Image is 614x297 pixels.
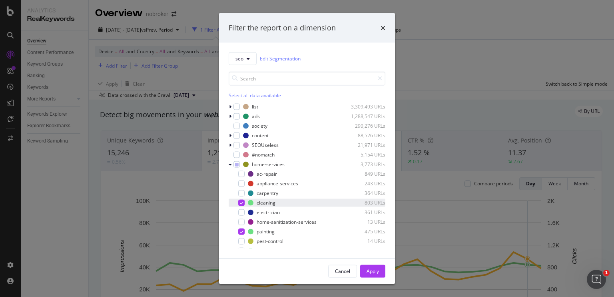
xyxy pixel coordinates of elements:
[603,270,610,276] span: 1
[257,209,280,216] div: electrician
[346,103,385,110] div: 3,309,493 URLs
[335,268,350,275] div: Cancel
[360,265,385,277] button: Apply
[252,161,285,168] div: home-services
[381,23,385,33] div: times
[252,142,279,148] div: SEOUseless
[219,13,395,284] div: modal
[346,247,385,254] div: 364 URLs
[260,54,301,63] a: Edit Segmentation
[346,219,385,225] div: 13 URLs
[367,268,379,275] div: Apply
[346,113,385,120] div: 1,288,547 URLs
[346,199,385,206] div: 803 URLs
[252,122,267,129] div: society
[257,219,317,225] div: home-sanitization-services
[257,238,283,245] div: pest-control
[346,190,385,197] div: 364 URLs
[252,113,260,120] div: ads
[346,142,385,148] div: 21,971 URLs
[257,247,277,254] div: plumbing
[346,209,385,216] div: 361 URLs
[346,171,385,177] div: 849 URLs
[229,92,385,98] div: Select all data available
[252,151,275,158] div: #nomatch
[587,270,606,289] iframe: Intercom live chat
[346,161,385,168] div: 3,773 URLs
[257,180,298,187] div: appliance-services
[229,52,257,65] button: seo
[346,180,385,187] div: 243 URLs
[257,190,278,197] div: carpentry
[346,132,385,139] div: 88,526 URLs
[229,71,385,85] input: Search
[257,199,275,206] div: cleaning
[346,228,385,235] div: 475 URLs
[346,238,385,245] div: 14 URLs
[257,228,275,235] div: painting
[346,122,385,129] div: 290,276 URLs
[328,265,357,277] button: Cancel
[257,171,277,177] div: ac-repair
[252,103,258,110] div: list
[346,151,385,158] div: 5,154 URLs
[252,132,269,139] div: content
[229,23,336,33] div: Filter the report on a dimension
[235,55,243,62] span: seo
